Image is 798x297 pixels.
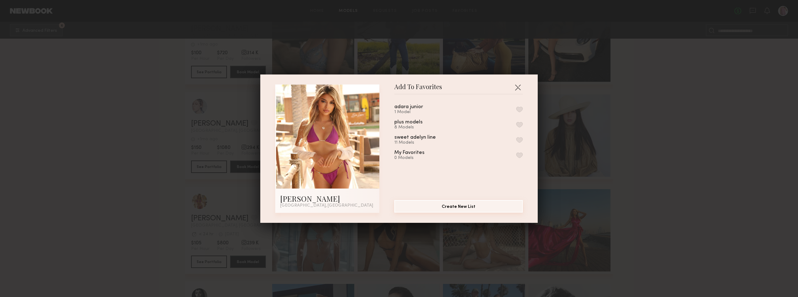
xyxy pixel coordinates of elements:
[394,120,423,125] div: plus models
[394,150,425,156] div: My Favorites
[394,200,523,213] button: Create New List
[394,110,438,115] div: 1 Model
[394,140,451,145] div: 11 Models
[280,194,374,204] div: [PERSON_NAME]
[394,125,438,130] div: 8 Models
[394,104,423,110] div: adara junior
[394,135,436,140] div: sweet adelyn line
[394,84,442,94] span: Add To Favorites
[394,156,440,160] div: 0 Models
[280,204,374,208] div: [GEOGRAPHIC_DATA], [GEOGRAPHIC_DATA]
[513,82,523,92] button: Close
